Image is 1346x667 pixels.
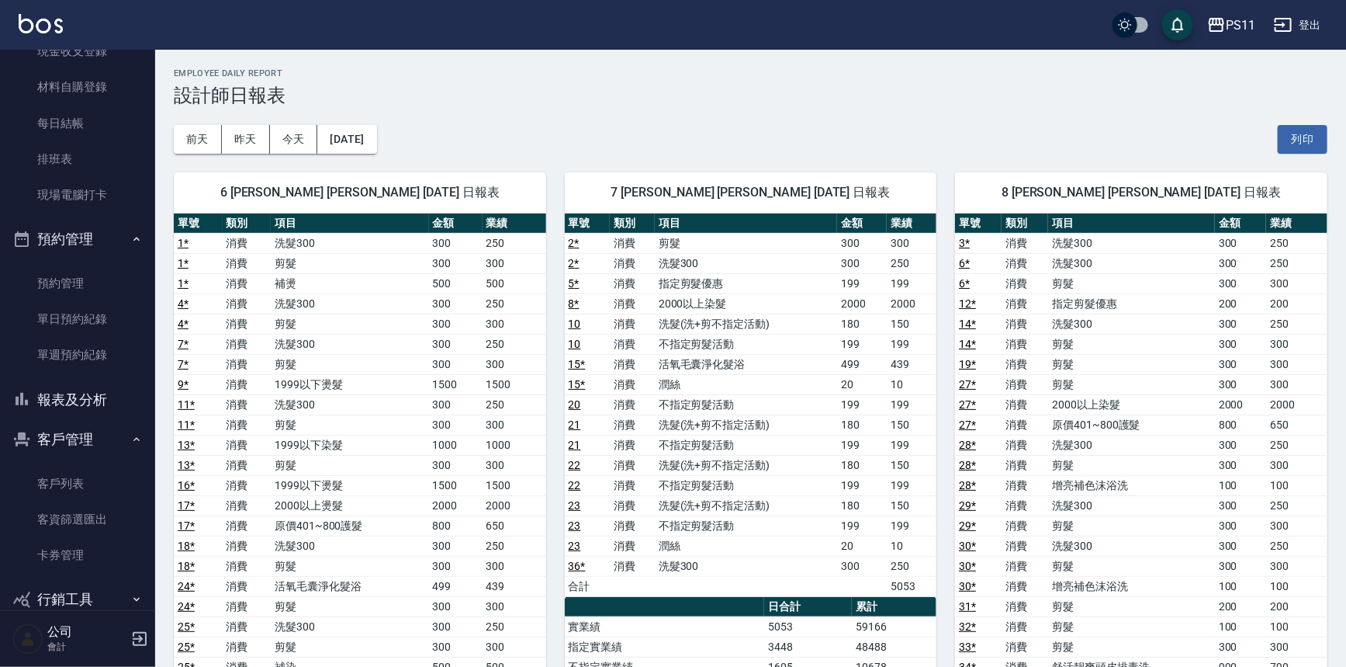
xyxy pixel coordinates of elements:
[610,556,655,576] td: 消費
[174,125,222,154] button: 前天
[1048,394,1215,415] td: 2000以上染髮
[317,125,376,154] button: [DATE]
[887,253,936,273] td: 250
[1266,294,1327,314] td: 200
[887,214,936,234] th: 業績
[6,33,149,69] a: 現金收支登錄
[47,624,126,640] h5: 公司
[1266,435,1327,455] td: 250
[223,596,272,617] td: 消費
[1215,273,1266,294] td: 300
[1266,273,1327,294] td: 300
[1048,495,1215,516] td: 洗髮300
[1266,394,1327,415] td: 2000
[1048,617,1215,637] td: 剪髮
[837,374,887,394] td: 20
[565,576,610,596] td: 合計
[429,516,483,536] td: 800
[1215,576,1266,596] td: 100
[270,125,318,154] button: 今天
[1215,617,1266,637] td: 100
[955,214,1002,234] th: 單號
[1266,596,1327,617] td: 200
[6,141,149,177] a: 排班表
[174,68,1327,78] h2: Employee Daily Report
[483,314,546,334] td: 300
[223,475,272,495] td: 消費
[1002,354,1048,374] td: 消費
[429,455,483,475] td: 300
[483,233,546,253] td: 250
[1048,516,1215,536] td: 剪髮
[223,415,272,435] td: 消費
[271,637,429,657] td: 剪髮
[610,374,655,394] td: 消費
[1048,475,1215,495] td: 增亮補色沫浴洗
[1002,536,1048,556] td: 消費
[852,597,936,617] th: 累計
[271,435,429,455] td: 1999以下染髮
[887,536,936,556] td: 10
[887,233,936,253] td: 300
[429,596,483,617] td: 300
[6,579,149,620] button: 行銷工具
[271,536,429,556] td: 洗髮300
[271,556,429,576] td: 剪髮
[429,273,483,294] td: 500
[655,394,837,415] td: 不指定剪髮活動
[764,597,852,617] th: 日合計
[429,253,483,273] td: 300
[1215,516,1266,536] td: 300
[1266,314,1327,334] td: 250
[1215,374,1266,394] td: 300
[1048,294,1215,314] td: 指定剪髮優惠
[887,273,936,294] td: 199
[1266,354,1327,374] td: 300
[610,415,655,435] td: 消費
[569,479,581,492] a: 22
[1048,314,1215,334] td: 洗髮300
[429,214,483,234] th: 金額
[1048,435,1215,455] td: 洗髮300
[837,334,887,354] td: 199
[223,576,272,596] td: 消費
[610,516,655,536] td: 消費
[6,106,149,141] a: 每日結帳
[271,516,429,536] td: 原價401~800護髮
[655,374,837,394] td: 潤絲
[1048,455,1215,475] td: 剪髮
[1266,415,1327,435] td: 650
[1048,334,1215,354] td: 剪髮
[569,540,581,552] a: 23
[655,233,837,253] td: 剪髮
[6,502,149,537] a: 客資篩選匯出
[1215,334,1266,354] td: 300
[837,314,887,334] td: 180
[1002,435,1048,455] td: 消費
[610,536,655,556] td: 消費
[655,455,837,475] td: 洗髮(洗+剪不指定活動)
[1215,354,1266,374] td: 300
[1215,556,1266,576] td: 300
[483,596,546,617] td: 300
[1002,556,1048,576] td: 消費
[610,273,655,294] td: 消費
[655,516,837,536] td: 不指定剪髮活動
[569,439,581,451] a: 21
[6,419,149,460] button: 客戶管理
[655,314,837,334] td: 洗髮(洗+剪不指定活動)
[271,354,429,374] td: 剪髮
[1002,334,1048,354] td: 消費
[887,294,936,314] td: 2000
[429,334,483,354] td: 300
[887,374,936,394] td: 10
[1162,9,1193,40] button: save
[223,455,272,475] td: 消費
[271,617,429,637] td: 洗髮300
[223,435,272,455] td: 消費
[655,415,837,435] td: 洗髮(洗+剪不指定活動)
[1266,556,1327,576] td: 300
[483,394,546,415] td: 250
[1002,253,1048,273] td: 消費
[1268,11,1327,40] button: 登出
